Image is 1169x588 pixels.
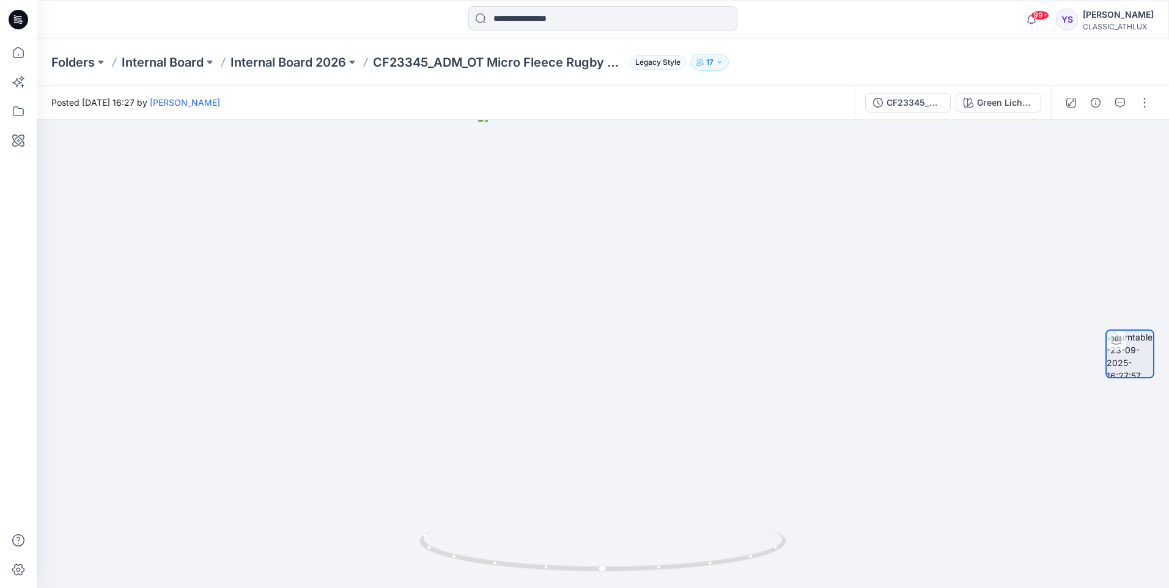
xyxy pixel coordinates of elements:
[706,56,714,69] p: 17
[51,54,95,71] a: Folders
[1107,331,1153,377] img: turntable-23-09-2025-16:27:57
[691,54,729,71] button: 17
[887,96,943,109] div: CF23345_ADM_OT Micro Fleece Rugby Boys
[1083,22,1154,31] div: CLASSIC_ATHLUX
[1056,9,1078,31] div: YS
[956,93,1041,112] button: Green Lichen / Gold Jade / Flaming Carrot
[478,112,728,588] img: eyJhbGciOiJIUzI1NiIsImtpZCI6IjAiLCJzbHQiOiJzZXMiLCJ0eXAiOiJKV1QifQ.eyJkYXRhIjp7InR5cGUiOiJzdG9yYW...
[150,97,220,108] a: [PERSON_NAME]
[1031,10,1049,20] span: 99+
[865,93,951,112] button: CF23345_ADM_OT Micro Fleece Rugby Boys
[625,54,686,71] button: Legacy Style
[122,54,204,71] a: Internal Board
[1086,93,1105,112] button: Details
[977,96,1033,109] div: Green Lichen / Gold Jade / Flaming Carrot
[630,55,686,70] span: Legacy Style
[230,54,346,71] a: Internal Board 2026
[1083,7,1154,22] div: [PERSON_NAME]
[373,54,625,71] p: CF23345_ADM_OT Micro Fleece Rugby Boys
[51,96,220,109] span: Posted [DATE] 16:27 by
